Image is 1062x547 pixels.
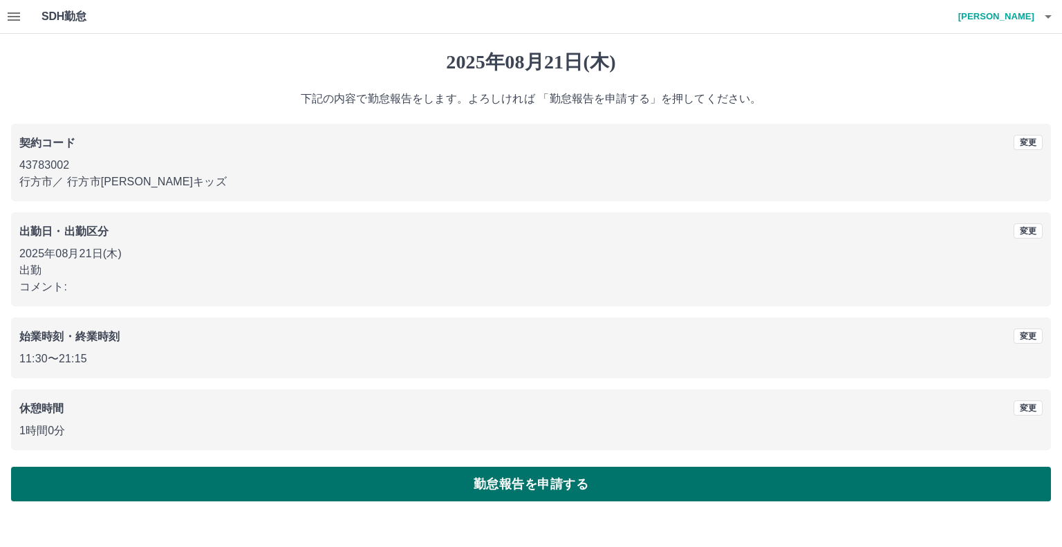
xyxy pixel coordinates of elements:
[19,279,1043,295] p: コメント:
[19,262,1043,279] p: 出勤
[19,225,109,237] b: 出勤日・出勤区分
[1014,328,1043,344] button: 変更
[19,423,1043,439] p: 1時間0分
[19,351,1043,367] p: 11:30 〜 21:15
[19,402,64,414] b: 休憩時間
[19,157,1043,174] p: 43783002
[19,174,1043,190] p: 行方市 ／ 行方市[PERSON_NAME]キッズ
[11,91,1051,107] p: 下記の内容で勤怠報告をします。よろしければ 「勤怠報告を申請する」を押してください。
[1014,223,1043,239] button: 変更
[19,331,120,342] b: 始業時刻・終業時刻
[19,137,75,149] b: 契約コード
[1014,135,1043,150] button: 変更
[11,50,1051,74] h1: 2025年08月21日(木)
[19,245,1043,262] p: 2025年08月21日(木)
[1014,400,1043,416] button: 変更
[11,467,1051,501] button: 勤怠報告を申請する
